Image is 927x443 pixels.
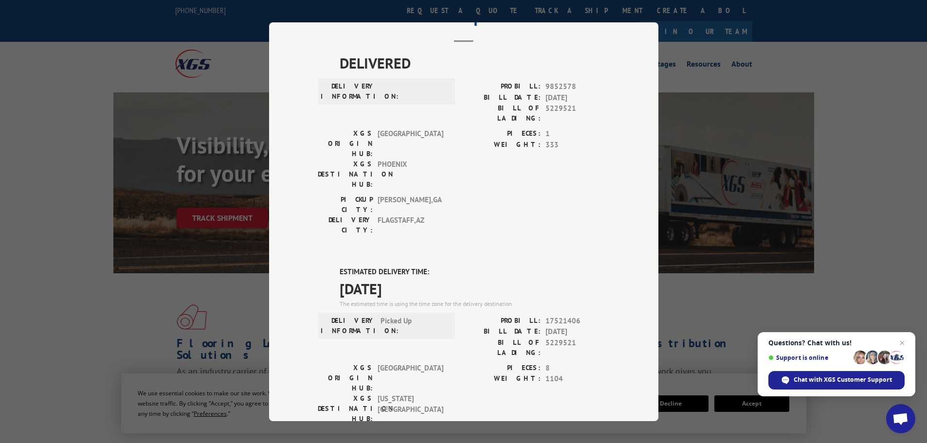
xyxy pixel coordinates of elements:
[896,337,908,349] span: Close chat
[340,299,610,308] div: The estimated time is using the time zone for the delivery destination.
[318,362,373,393] label: XGS ORIGIN HUB:
[321,315,376,336] label: DELIVERY INFORMATION:
[318,195,373,215] label: PICKUP CITY:
[464,139,541,150] label: WEIGHT:
[321,81,376,102] label: DELIVERY INFORMATION:
[545,362,610,373] span: 8
[545,128,610,140] span: 1
[378,159,443,190] span: PHOENIX
[318,215,373,235] label: DELIVERY CITY:
[545,315,610,326] span: 17521406
[464,103,541,124] label: BILL OF LADING:
[378,215,443,235] span: FLAGSTAFF , AZ
[545,326,610,337] span: [DATE]
[340,277,610,299] span: [DATE]
[464,326,541,337] label: BILL DATE:
[378,393,443,424] span: [US_STATE][GEOGRAPHIC_DATA]
[464,373,541,385] label: WEIGHT:
[545,81,610,92] span: 9852578
[378,195,443,215] span: [PERSON_NAME] , GA
[768,339,905,347] span: Questions? Chat with us!
[545,103,610,124] span: 5229521
[318,128,373,159] label: XGS ORIGIN HUB:
[886,404,915,433] div: Open chat
[464,362,541,373] label: PIECES:
[768,371,905,390] div: Chat with XGS Customer Support
[768,354,850,361] span: Support is online
[464,92,541,103] label: BILL DATE:
[378,128,443,159] span: [GEOGRAPHIC_DATA]
[545,139,610,150] span: 333
[545,373,610,385] span: 1104
[378,362,443,393] span: [GEOGRAPHIC_DATA]
[464,337,541,357] label: BILL OF LADING:
[318,159,373,190] label: XGS DESTINATION HUB:
[464,315,541,326] label: PROBILL:
[318,393,373,424] label: XGS DESTINATION HUB:
[464,81,541,92] label: PROBILL:
[545,92,610,103] span: [DATE]
[545,337,610,357] span: 5229521
[464,128,541,140] label: PIECES:
[340,266,610,278] label: ESTIMATED DELIVERY TIME:
[381,315,446,336] span: Picked Up
[794,375,892,384] span: Chat with XGS Customer Support
[340,52,610,74] span: DELIVERED
[318,9,610,28] h2: Track Shipment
